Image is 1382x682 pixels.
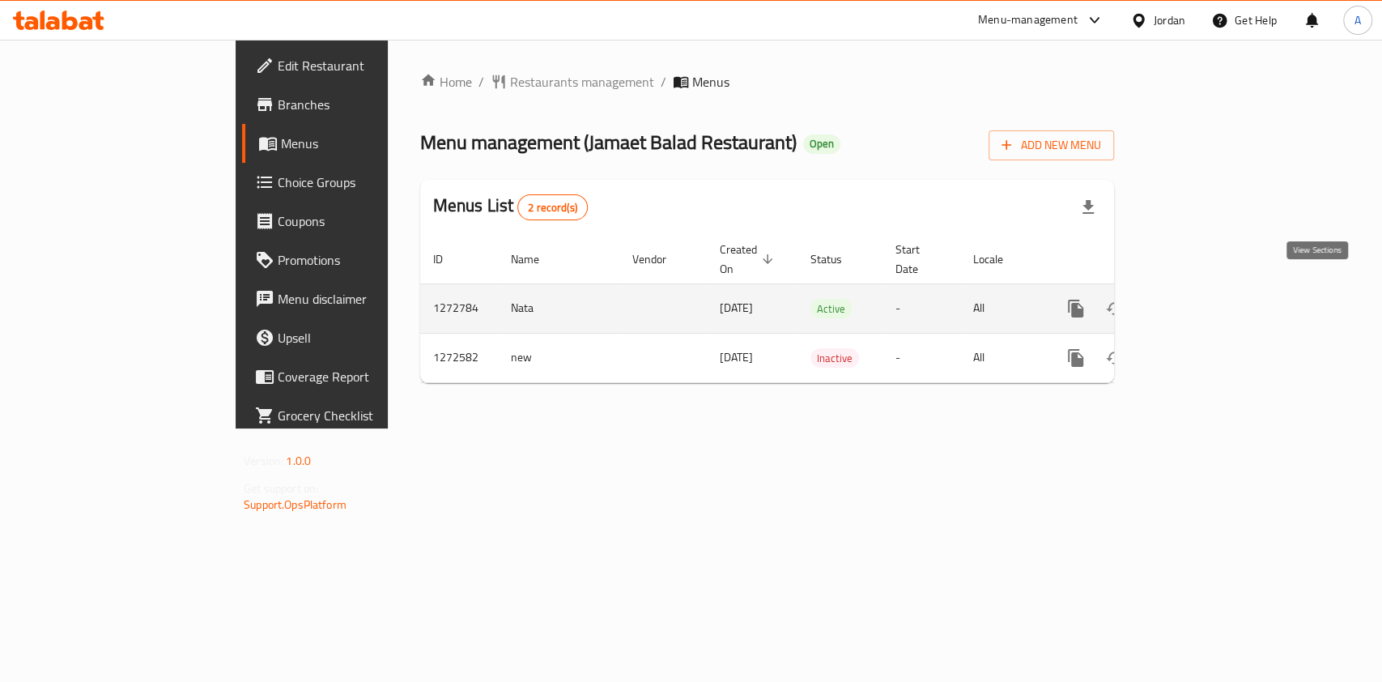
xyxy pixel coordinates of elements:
[278,95,453,114] span: Branches
[518,200,587,215] span: 2 record(s)
[242,124,466,163] a: Menus
[281,134,453,153] span: Menus
[1095,289,1134,328] button: Change Status
[242,202,466,241] a: Coupons
[960,283,1044,333] td: All
[960,333,1044,382] td: All
[632,249,687,269] span: Vendor
[1001,135,1101,156] span: Add New Menu
[278,328,453,347] span: Upsell
[1354,11,1361,29] span: A
[242,396,466,435] a: Grocery Checklist
[433,194,588,220] h2: Menus List
[242,279,466,318] a: Menu disclaimer
[1057,339,1095,377] button: more
[278,250,453,270] span: Promotions
[498,283,619,333] td: Nata
[1044,235,1225,284] th: Actions
[810,349,859,368] span: Inactive
[810,348,859,368] div: Inactive
[242,357,466,396] a: Coverage Report
[278,211,453,231] span: Coupons
[978,11,1078,30] div: Menu-management
[420,124,797,160] span: Menu management ( Jamaet Balad Restaurant )
[882,283,960,333] td: -
[244,478,318,499] span: Get support on:
[510,72,654,92] span: Restaurants management
[278,367,453,386] span: Coverage Report
[242,241,466,279] a: Promotions
[278,173,453,192] span: Choice Groups
[278,289,453,309] span: Menu disclaimer
[517,194,588,220] div: Total records count
[810,300,852,318] span: Active
[242,46,466,85] a: Edit Restaurant
[895,240,941,279] span: Start Date
[1154,11,1185,29] div: Jordan
[420,72,1114,92] nav: breadcrumb
[278,56,453,75] span: Edit Restaurant
[242,318,466,357] a: Upsell
[1069,188,1108,227] div: Export file
[242,163,466,202] a: Choice Groups
[720,347,753,368] span: [DATE]
[692,72,729,92] span: Menus
[491,72,654,92] a: Restaurants management
[720,297,753,318] span: [DATE]
[720,240,778,279] span: Created On
[803,137,840,151] span: Open
[803,134,840,154] div: Open
[278,406,453,425] span: Grocery Checklist
[244,450,283,471] span: Version:
[511,249,560,269] span: Name
[420,235,1225,383] table: enhanced table
[1095,339,1134,377] button: Change Status
[661,72,666,92] li: /
[810,299,852,318] div: Active
[882,333,960,382] td: -
[989,130,1114,160] button: Add New Menu
[498,333,619,382] td: new
[973,249,1024,269] span: Locale
[242,85,466,124] a: Branches
[244,494,347,515] a: Support.OpsPlatform
[478,72,484,92] li: /
[433,249,464,269] span: ID
[810,249,863,269] span: Status
[1057,289,1095,328] button: more
[286,450,311,471] span: 1.0.0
